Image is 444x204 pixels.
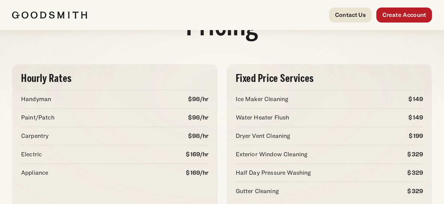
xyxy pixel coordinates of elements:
[409,131,423,141] p: $199
[407,187,423,196] p: $329
[236,150,308,159] p: Exterior Window Cleaning
[236,73,423,84] h3: Fixed Price Services
[236,168,311,177] p: Half Day Pressure Washing
[407,150,423,159] p: $329
[188,131,209,141] p: $98/hr
[188,95,209,104] p: $98/hr
[21,95,51,104] p: Handyman
[186,150,208,159] p: $169/hr
[21,73,209,84] h3: Hourly Rates
[329,8,372,23] a: Contact Us
[236,113,289,122] p: Water Heater Flush
[12,11,87,19] img: Goodsmith
[21,168,48,177] p: Appliance
[408,95,423,104] p: $149
[376,8,432,23] a: Create Account
[21,113,55,122] p: Paint/Patch
[21,131,48,141] p: Carpentry
[188,113,209,122] p: $98/hr
[21,150,42,159] p: Electric
[236,187,279,196] p: Gutter Cleaning
[407,168,423,177] p: $329
[408,113,423,122] p: $149
[236,131,291,141] p: Dryer Vent Cleaning
[236,95,289,104] p: Ice Maker Cleaning
[186,168,208,177] p: $169/hr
